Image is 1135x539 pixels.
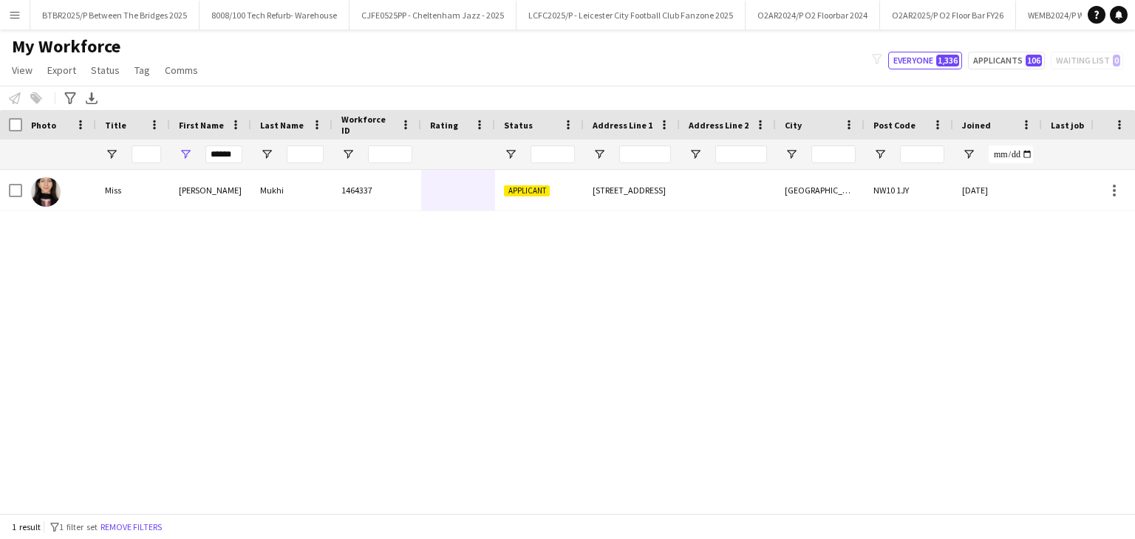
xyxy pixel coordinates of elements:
[129,61,156,80] a: Tag
[333,170,421,210] div: 1464337
[430,120,458,131] span: Rating
[47,63,76,77] span: Export
[179,148,192,161] button: Open Filter Menu
[1026,55,1042,66] span: 106
[368,145,412,163] input: Workforce ID Filter Input
[165,63,198,77] span: Comms
[880,1,1016,30] button: O2AR2025/P O2 Floor Bar FY26
[59,521,98,532] span: 1 filter set
[517,1,746,30] button: LCFC2025/P - Leicester City Football Club Fanzone 2025
[251,170,333,210] div: Mukhi
[287,145,324,163] input: Last Name Filter Input
[179,120,224,131] span: First Name
[260,148,273,161] button: Open Filter Menu
[134,63,150,77] span: Tag
[900,145,944,163] input: Post Code Filter Input
[689,120,749,131] span: Address Line 2
[6,61,38,80] a: View
[341,114,395,136] span: Workforce ID
[584,170,680,210] div: [STREET_ADDRESS]
[776,170,865,210] div: [GEOGRAPHIC_DATA]
[12,35,120,58] span: My Workforce
[98,519,165,535] button: Remove filters
[504,120,533,131] span: Status
[41,61,82,80] a: Export
[873,120,916,131] span: Post Code
[200,1,350,30] button: 8008/100 Tech Refurb- Warehouse
[619,145,671,163] input: Address Line 1 Filter Input
[504,148,517,161] button: Open Filter Menu
[968,52,1045,69] button: Applicants106
[132,145,161,163] input: Title Filter Input
[1051,120,1084,131] span: Last job
[593,148,606,161] button: Open Filter Menu
[989,145,1033,163] input: Joined Filter Input
[96,170,170,210] div: Miss
[12,63,33,77] span: View
[159,61,204,80] a: Comms
[504,185,550,196] span: Applicant
[105,120,126,131] span: Title
[936,55,959,66] span: 1,336
[746,1,880,30] button: O2AR2024/P O2 Floorbar 2024
[85,61,126,80] a: Status
[341,148,355,161] button: Open Filter Menu
[811,145,856,163] input: City Filter Input
[962,148,975,161] button: Open Filter Menu
[873,148,887,161] button: Open Filter Menu
[61,89,79,107] app-action-btn: Advanced filters
[953,170,1042,210] div: [DATE]
[888,52,962,69] button: Everyone1,336
[105,148,118,161] button: Open Filter Menu
[593,120,652,131] span: Address Line 1
[865,170,953,210] div: NW10 1JY
[531,145,575,163] input: Status Filter Input
[689,148,702,161] button: Open Filter Menu
[83,89,100,107] app-action-btn: Export XLSX
[785,120,802,131] span: City
[962,120,991,131] span: Joined
[350,1,517,30] button: CJFE0525PP - Cheltenham Jazz - 2025
[170,170,251,210] div: [PERSON_NAME]
[91,63,120,77] span: Status
[31,120,56,131] span: Photo
[205,145,242,163] input: First Name Filter Input
[260,120,304,131] span: Last Name
[30,1,200,30] button: BTBR2025/P Between The Bridges 2025
[785,148,798,161] button: Open Filter Menu
[31,177,61,207] img: Damini Mukhi
[715,145,767,163] input: Address Line 2 Filter Input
